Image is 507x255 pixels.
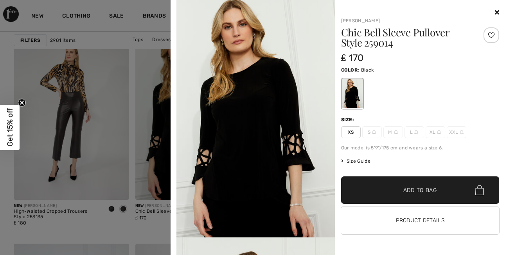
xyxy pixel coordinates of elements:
[341,67,360,73] span: Color:
[341,176,500,204] button: Add to Bag
[394,130,398,134] img: ring-m.svg
[414,130,418,134] img: ring-m.svg
[5,108,14,147] span: Get 15% off
[341,18,380,23] a: [PERSON_NAME]
[342,79,362,108] div: Black
[341,158,370,165] span: Size Guide
[17,5,33,13] span: Chat
[18,99,26,107] button: Close teaser
[475,185,484,195] img: Bag.svg
[383,126,403,138] span: M
[403,186,437,194] span: Add to Bag
[361,67,374,73] span: Black
[460,130,464,134] img: ring-m.svg
[341,52,364,63] span: ₤ 170
[341,27,473,48] h1: Chic Bell Sleeve Pullover Style 259014
[341,144,500,151] div: Our model is 5'9"/175 cm and wears a size 6.
[447,126,466,138] span: XXL
[405,126,424,138] span: L
[372,130,376,134] img: ring-m.svg
[341,116,356,123] div: Size:
[426,126,445,138] span: XL
[362,126,382,138] span: S
[437,130,441,134] img: ring-m.svg
[341,126,361,138] span: XS
[341,207,500,234] button: Product Details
